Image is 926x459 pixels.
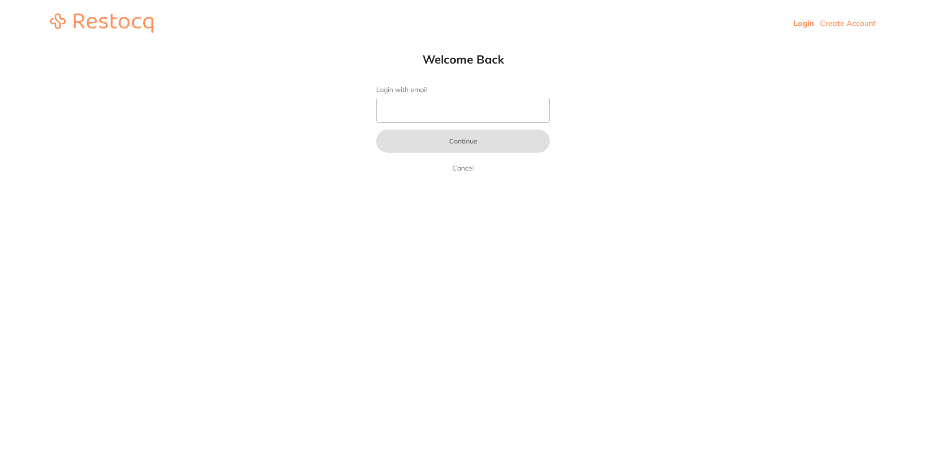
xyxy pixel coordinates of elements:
[376,130,550,153] button: Continue
[50,13,153,33] img: restocq_logo.svg
[357,52,569,66] h1: Welcome Back
[820,18,876,28] a: Create Account
[376,86,550,94] label: Login with email
[793,18,814,28] a: Login
[450,162,476,174] a: Cancel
